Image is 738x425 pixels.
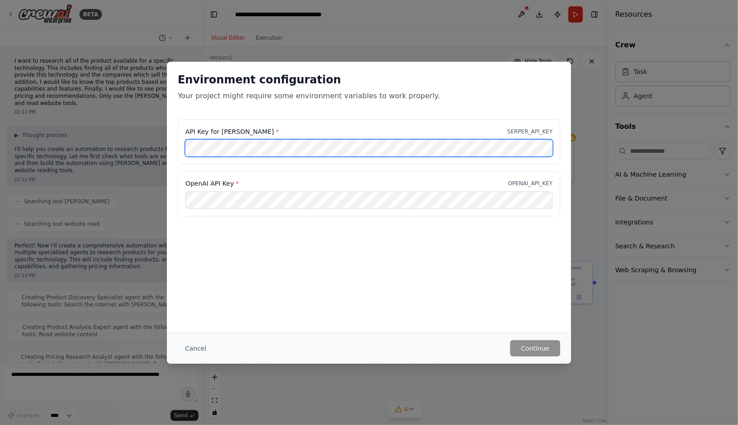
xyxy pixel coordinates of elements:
label: API Key for [PERSON_NAME] [185,127,279,136]
p: SERPER_API_KEY [507,128,553,135]
h2: Environment configuration [178,73,560,87]
button: Continue [510,340,560,356]
p: OPENAI_API_KEY [508,180,553,187]
label: OpenAI API Key [185,179,239,188]
button: Cancel [178,340,213,356]
p: Your project might require some environment variables to work properly. [178,91,560,101]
